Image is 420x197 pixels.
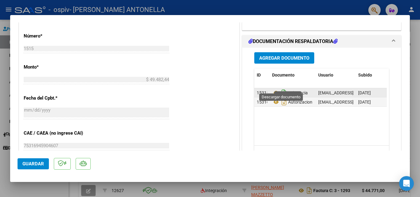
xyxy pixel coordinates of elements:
span: 15315 [257,90,269,95]
span: [DATE] [358,100,371,104]
h1: DOCUMENTACIÓN RESPALDATORIA [248,38,338,45]
span: Autorizacion [272,100,312,104]
button: Guardar [18,158,49,169]
span: Agregar Documento [259,55,309,61]
datatable-header-cell: Acción [386,69,417,82]
span: Usuario [318,73,333,77]
p: Número [24,33,87,40]
span: Guardar [22,161,44,167]
p: CAE / CAEA (no ingrese CAI) [24,130,87,137]
datatable-header-cell: ID [254,69,270,82]
datatable-header-cell: Documento [270,69,316,82]
i: Descargar documento [280,88,288,98]
i: Descargar documento [280,97,288,107]
button: Agregar Documento [254,52,314,64]
datatable-header-cell: Usuario [316,69,356,82]
span: Asistencia [272,90,308,95]
span: ID [257,73,261,77]
div: 2 total [254,146,389,161]
datatable-header-cell: Subido [356,69,386,82]
span: Documento [272,73,295,77]
span: Subido [358,73,372,77]
p: Fecha del Cpbt. [24,95,87,102]
p: Monto [24,64,87,71]
div: Open Intercom Messenger [399,176,414,191]
span: 15316 [257,100,269,104]
mat-expansion-panel-header: DOCUMENTACIÓN RESPALDATORIA [242,35,401,48]
span: [DATE] [358,90,371,95]
div: DOCUMENTACIÓN RESPALDATORIA [242,48,401,175]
